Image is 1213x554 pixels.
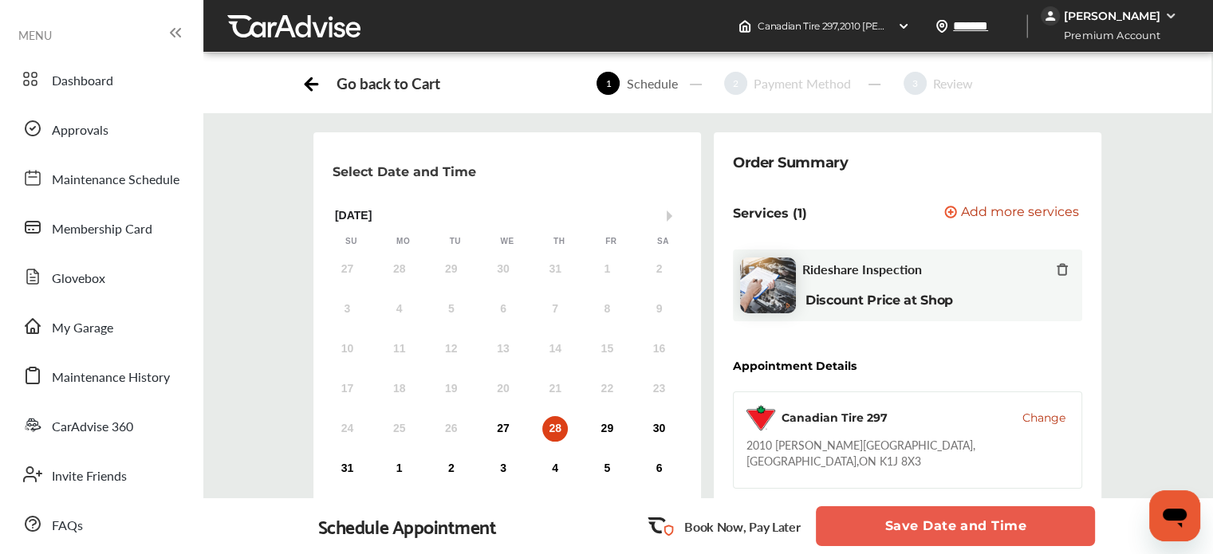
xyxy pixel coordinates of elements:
div: Fr [603,236,619,247]
b: Discount Price at Shop [805,293,953,308]
img: WGsFRI8htEPBVLJbROoPRyZpYNWhNONpIPPETTm6eUC0GeLEiAAAAAElFTkSuQmCC [1164,10,1177,22]
div: Tu [447,236,463,247]
span: 1 [597,72,620,95]
div: Appointment Details [733,360,857,372]
div: Not available Friday, August 15th, 2025 [594,336,620,362]
div: Order Summary [733,151,848,174]
span: CarAdvise 360 [52,417,133,438]
div: Not available Friday, August 22nd, 2025 [594,376,620,402]
span: MENU [18,29,52,41]
div: Not available Tuesday, August 12th, 2025 [439,336,464,362]
span: FAQs [52,516,83,536]
span: Membership Card [52,219,152,240]
div: Choose Monday, September 1st, 2025 [387,456,412,481]
p: Book Now, Pay Later [684,517,800,536]
div: Choose Saturday, August 30th, 2025 [646,416,671,442]
div: Choose Tuesday, September 2nd, 2025 [439,456,464,481]
a: FAQs [14,503,187,544]
div: Mo [396,236,412,247]
div: [PERSON_NAME] [1064,9,1160,23]
div: Sa [655,236,671,247]
div: Not available Wednesday, August 13th, 2025 [490,336,516,362]
button: Next Month [667,210,678,222]
div: Not available Wednesday, July 30th, 2025 [490,257,516,282]
a: My Garage [14,305,187,347]
div: Not available Monday, August 25th, 2025 [387,416,412,442]
div: Not available Thursday, July 31st, 2025 [542,257,568,282]
div: Not available Sunday, July 27th, 2025 [334,257,360,282]
span: 3 [904,72,927,95]
span: Premium Account [1042,27,1172,44]
div: Schedule Appointment [318,515,497,537]
div: Not available Friday, August 8th, 2025 [594,297,620,322]
span: Approvals [52,120,108,141]
span: My Garage [52,318,113,339]
div: Review [927,74,979,92]
span: Invite Friends [52,466,127,487]
a: Maintenance Schedule [14,157,187,198]
div: [DATE] [325,209,689,222]
a: CarAdvise 360 [14,404,187,446]
span: Canadian Tire 297 , 2010 [PERSON_NAME][GEOGRAPHIC_DATA] [GEOGRAPHIC_DATA] , ON K1J 8X3 [758,20,1206,32]
div: Choose Wednesday, August 27th, 2025 [490,416,516,442]
div: Payment Method [747,74,857,92]
div: Not available Thursday, August 14th, 2025 [542,336,568,362]
div: Choose Sunday, August 31st, 2025 [334,456,360,481]
a: Invite Friends [14,454,187,495]
div: Not available Tuesday, July 29th, 2025 [439,257,464,282]
div: Not available Sunday, August 17th, 2025 [334,376,360,402]
div: Choose Thursday, August 28th, 2025 [542,416,568,442]
img: header-divider.bc55588e.svg [1026,14,1028,38]
span: 2 [724,72,747,95]
div: Schedule [620,74,683,92]
div: Not available Tuesday, August 26th, 2025 [439,416,464,442]
span: Maintenance History [52,367,170,388]
div: month 2025-08 [321,253,685,485]
div: Choose Friday, September 5th, 2025 [594,456,620,481]
div: Not available Tuesday, August 5th, 2025 [439,297,464,322]
div: Choose Friday, August 29th, 2025 [594,416,620,442]
div: Not available Tuesday, August 19th, 2025 [439,376,464,402]
span: Maintenance Schedule [52,170,179,191]
img: header-home-logo.8d720a4f.svg [738,20,751,33]
div: We [499,236,515,247]
img: header-down-arrow.9dd2ce7d.svg [897,20,910,33]
img: jVpblrzwTbfkPYzPPzSLxeg0AAAAASUVORK5CYII= [1041,6,1060,26]
div: Su [343,236,359,247]
div: Not available Sunday, August 3rd, 2025 [334,297,360,322]
img: location_vector.a44bc228.svg [935,20,948,33]
span: Rideshare Inspection [802,261,922,277]
img: logo-canadian-tire.png [746,405,775,430]
div: Not available Saturday, August 2nd, 2025 [646,257,671,282]
img: rideshare-visual-inspection-thumb.jpg [740,257,796,313]
p: Select Date and Time [333,164,476,179]
a: Dashboard [14,58,187,100]
div: Not available Monday, August 18th, 2025 [387,376,412,402]
span: Glovebox [52,269,105,289]
span: Add more services [961,206,1079,221]
div: Choose Wednesday, September 3rd, 2025 [490,456,516,481]
div: Canadian Tire 297 [782,410,888,426]
div: Not available Sunday, August 24th, 2025 [334,416,360,442]
div: Choose Thursday, September 4th, 2025 [542,456,568,481]
div: Not available Saturday, August 16th, 2025 [646,336,671,362]
div: 2010 [PERSON_NAME][GEOGRAPHIC_DATA] , [GEOGRAPHIC_DATA] , ON K1J 8X3 [746,437,1069,469]
div: Not available Saturday, August 9th, 2025 [646,297,671,322]
div: Choose Saturday, September 6th, 2025 [646,456,671,481]
div: Not available Monday, August 11th, 2025 [387,336,412,362]
p: Services (1) [733,206,807,221]
a: Maintenance History [14,355,187,396]
div: Not available Wednesday, August 6th, 2025 [490,297,516,322]
button: Save Date and Time [816,506,1095,546]
div: Not available Thursday, August 21st, 2025 [542,376,568,402]
a: Glovebox [14,256,187,297]
a: Add more services [944,206,1082,221]
div: Not available Wednesday, August 20th, 2025 [490,376,516,402]
button: Change [1022,410,1065,426]
div: Go back to Cart [337,74,439,92]
div: Not available Friday, August 1st, 2025 [594,257,620,282]
div: Not available Monday, August 4th, 2025 [387,297,412,322]
div: Th [551,236,567,247]
div: Not available Saturday, August 23rd, 2025 [646,376,671,402]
